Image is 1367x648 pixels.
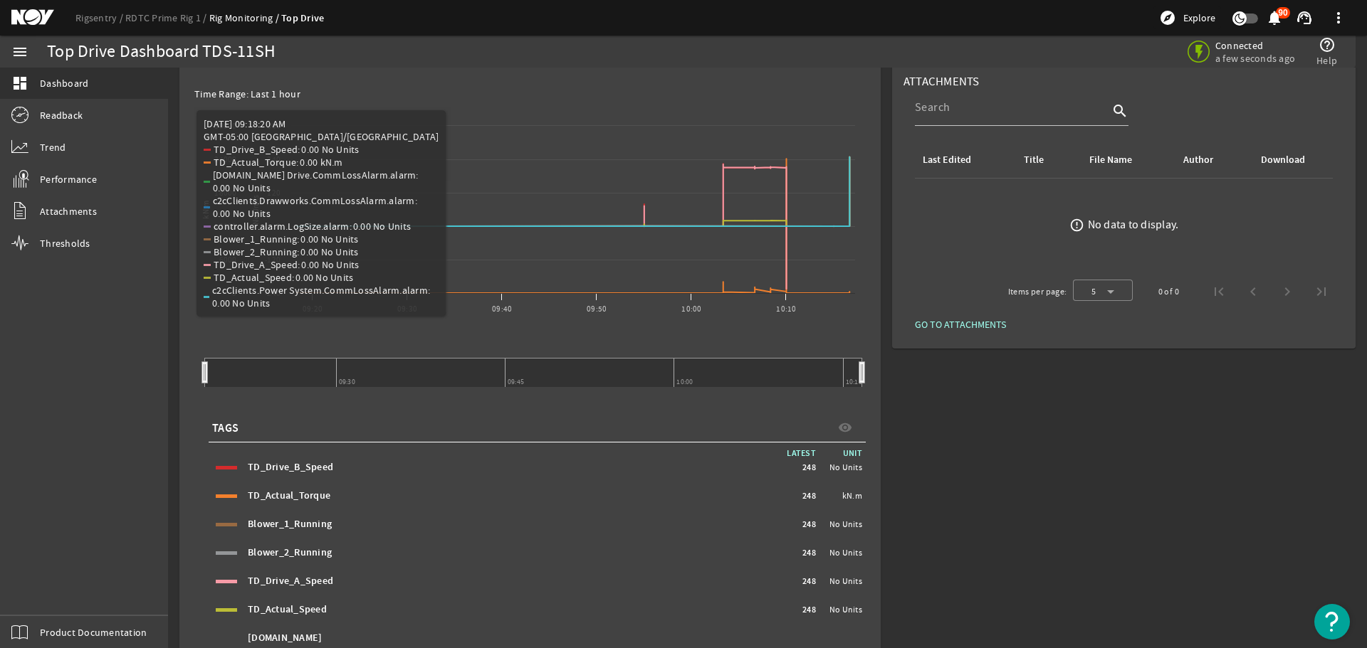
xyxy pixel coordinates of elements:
[40,140,66,154] span: Trend
[267,188,281,198] text: 120
[1296,9,1313,26] mat-icon: support_agent
[276,221,281,232] text: 0
[1069,218,1084,233] mat-icon: error_outline
[214,154,236,165] text: 24000
[1314,604,1350,639] button: Open Resource Center
[125,11,209,24] a: RDTC Prime Rig 1
[1181,152,1242,168] div: Author
[829,517,862,531] span: No Units
[251,195,261,225] text: No Units
[1111,102,1128,119] i: search
[1022,152,1070,168] div: Title
[40,172,97,186] span: Performance
[587,304,607,314] text: 09:50
[267,154,281,165] text: 240
[40,204,97,218] span: Attachments
[787,447,823,459] span: LATEST
[802,460,816,474] span: 248
[802,546,816,560] span: 248
[303,304,323,314] text: 09:20
[1153,6,1221,29] button: Explore
[1008,285,1067,299] div: Items per page:
[232,288,236,299] text: 0
[214,188,236,198] text: 18000
[248,489,426,503] div: TD_Actual_Torque
[248,602,426,617] div: TD_Actual_Speed
[802,517,816,531] span: 248
[248,460,426,474] div: TD_Drive_B_Speed
[40,76,88,90] span: Dashboard
[397,304,417,314] text: 09:30
[265,288,281,299] text: -240
[1321,1,1356,35] button: more_vert
[1158,285,1179,299] div: 0 of 0
[829,602,862,617] span: No Units
[209,11,281,24] a: Rig Monitoring
[11,43,28,60] mat-icon: menu
[492,304,512,314] text: 09:40
[248,517,426,531] div: Blower_1_Running
[915,317,1006,331] span: GO TO ATTACHMENTS
[1215,52,1295,65] span: a few seconds ago
[40,625,147,639] span: Product Documentation
[248,546,426,560] div: Blower_2_Running
[802,489,816,503] span: 248
[1266,9,1283,26] mat-icon: notifications
[219,255,237,265] text: 6000
[842,489,862,503] span: kN.m
[11,75,28,92] mat-icon: dashboard
[1183,11,1215,25] span: Explore
[921,152,1005,168] div: Last Edited
[915,99,1109,116] input: Search
[248,574,426,588] div: TD_Drive_A_Speed
[923,152,971,168] div: Last Edited
[1261,152,1305,168] div: Download
[1159,9,1176,26] mat-icon: explore
[265,255,281,265] text: -120
[1089,152,1132,168] div: File Name
[1316,53,1337,68] span: Help
[829,460,862,474] span: No Units
[1267,11,1282,26] button: 90
[40,236,90,250] span: Thresholds
[823,446,866,460] span: UNIT
[1183,152,1213,168] div: Author
[1024,152,1044,168] div: Title
[802,602,816,617] span: 248
[1088,218,1179,232] div: No data to display.
[681,304,701,314] text: 10:00
[281,11,324,25] a: Top Drive
[40,108,83,122] span: Readback
[1087,152,1164,168] div: File Name
[191,105,862,325] svg: Chart title
[1319,36,1336,53] mat-icon: help_outline
[776,304,796,314] text: 10:10
[904,74,980,89] span: Attachments
[267,121,281,132] text: 360
[75,11,125,24] a: Rigsentry
[829,546,862,560] span: No Units
[829,574,862,588] span: No Units
[1215,39,1295,52] span: Connected
[214,221,236,232] text: 12000
[194,87,866,101] div: Time Range: Last 1 hour
[802,574,816,588] span: 248
[212,421,239,435] span: TAGS
[201,201,211,219] text: kN.m
[47,45,276,59] div: Top Drive Dashboard TDS-11SH
[214,121,236,132] text: 30000
[904,312,1017,337] button: GO TO ATTACHMENTS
